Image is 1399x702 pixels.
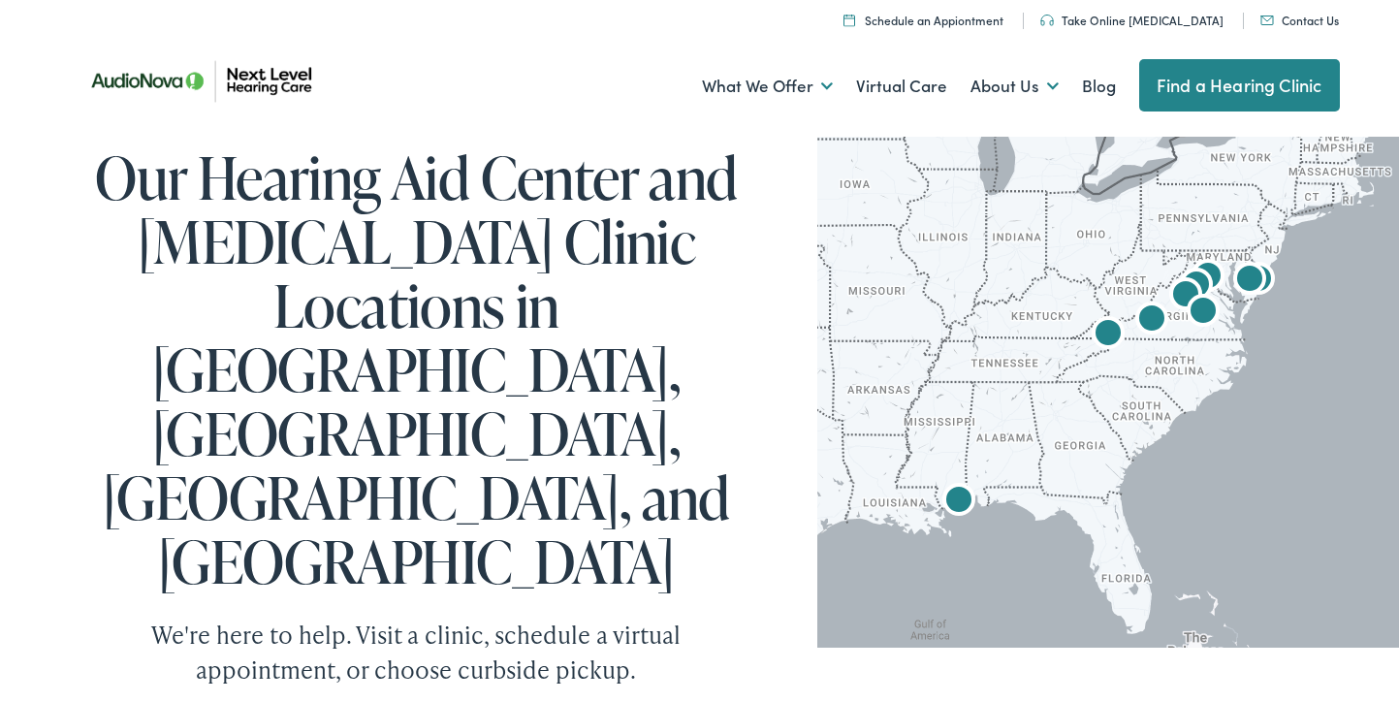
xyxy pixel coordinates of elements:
[1173,264,1220,310] div: AudioNova
[1180,290,1226,336] div: AudioNova
[856,50,947,122] a: Virtual Care
[1040,12,1224,28] a: Take Online [MEDICAL_DATA]
[1260,16,1274,25] img: An icon representing mail communication is presented in a unique teal color.
[1082,50,1116,122] a: Blog
[936,479,982,526] div: AudioNova
[1040,15,1054,26] img: An icon symbolizing headphones, colored in teal, suggests audio-related services or features.
[1226,258,1273,304] div: AudioNova
[843,14,855,26] img: Calendar icon representing the ability to schedule a hearing test or hearing aid appointment at N...
[970,50,1059,122] a: About Us
[1185,255,1231,302] div: AudioNova
[1260,12,1339,28] a: Contact Us
[1235,258,1282,304] div: AudioNova
[843,12,1003,28] a: Schedule an Appiontment
[702,50,833,122] a: What We Offer
[1162,273,1209,320] div: AudioNova
[106,618,726,687] div: We're here to help. Visit a clinic, schedule a virtual appointment, or choose curbside pickup.
[1129,298,1175,344] div: Next Level Hearing Care by AudioNova
[1139,59,1340,112] a: Find a Hearing Clinic
[1085,312,1131,359] div: AudioNova
[56,145,777,593] h1: Our Hearing Aid Center and [MEDICAL_DATA] Clinic Locations in [GEOGRAPHIC_DATA], [GEOGRAPHIC_DATA...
